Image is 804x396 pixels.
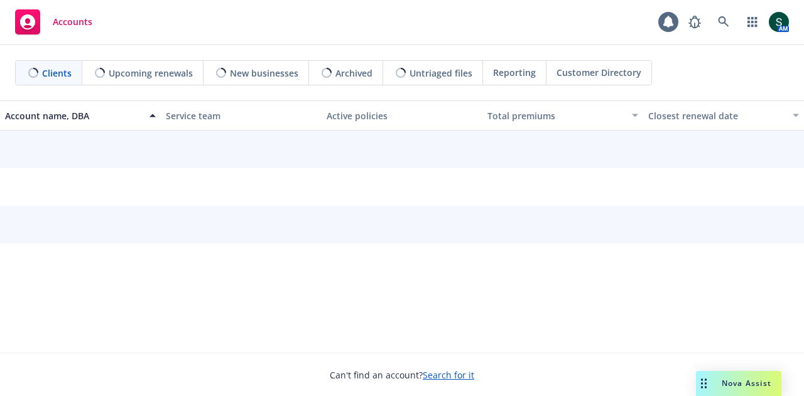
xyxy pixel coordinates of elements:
[482,100,643,131] button: Total premiums
[53,17,92,27] span: Accounts
[42,67,72,80] span: Clients
[166,109,317,122] div: Service team
[330,368,474,382] span: Can't find an account?
[682,9,707,35] a: Report a Bug
[423,369,474,381] a: Search for it
[327,109,477,122] div: Active policies
[696,371,712,396] div: Drag to move
[322,100,482,131] button: Active policies
[230,67,298,80] span: New businesses
[410,67,472,80] span: Untriaged files
[769,12,789,32] img: photo
[10,4,97,40] a: Accounts
[740,9,765,35] a: Switch app
[696,371,781,396] button: Nova Assist
[557,66,641,79] span: Customer Directory
[493,66,536,79] span: Reporting
[487,109,624,122] div: Total premiums
[109,67,193,80] span: Upcoming renewals
[643,100,804,131] button: Closest renewal date
[5,109,142,122] div: Account name, DBA
[711,9,736,35] a: Search
[335,67,372,80] span: Archived
[648,109,785,122] div: Closest renewal date
[722,378,771,388] span: Nova Assist
[161,100,322,131] button: Service team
